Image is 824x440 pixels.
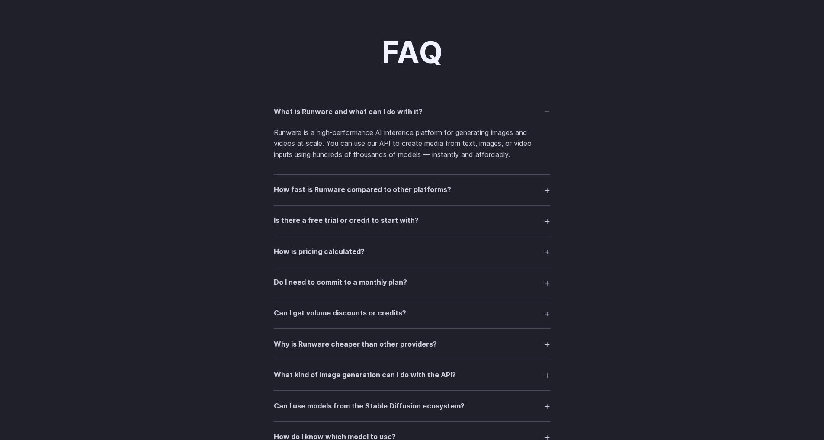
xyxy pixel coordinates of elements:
[274,103,551,120] summary: What is Runware and what can I do with it?
[274,398,551,414] summary: Can I use models from the Stable Diffusion ecosystem?
[274,243,551,260] summary: How is pricing calculated?
[382,36,442,69] h2: FAQ
[274,184,451,196] h3: How fast is Runware compared to other platforms?
[274,305,551,321] summary: Can I get volume discounts or credits?
[274,246,365,257] h3: How is pricing calculated?
[274,127,551,161] p: Runware is a high-performance AI inference platform for generating images and videos at scale. Yo...
[274,336,551,352] summary: Why is Runware cheaper than other providers?
[274,339,437,350] h3: Why is Runware cheaper than other providers?
[274,215,419,226] h3: Is there a free trial or credit to start with?
[274,369,456,381] h3: What kind of image generation can I do with the API?
[274,106,423,118] h3: What is Runware and what can I do with it?
[274,212,551,229] summary: Is there a free trial or credit to start with?
[274,277,407,288] h3: Do I need to commit to a monthly plan?
[274,274,551,291] summary: Do I need to commit to a monthly plan?
[274,367,551,383] summary: What kind of image generation can I do with the API?
[274,182,551,198] summary: How fast is Runware compared to other platforms?
[274,401,465,412] h3: Can I use models from the Stable Diffusion ecosystem?
[274,308,406,319] h3: Can I get volume discounts or credits?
